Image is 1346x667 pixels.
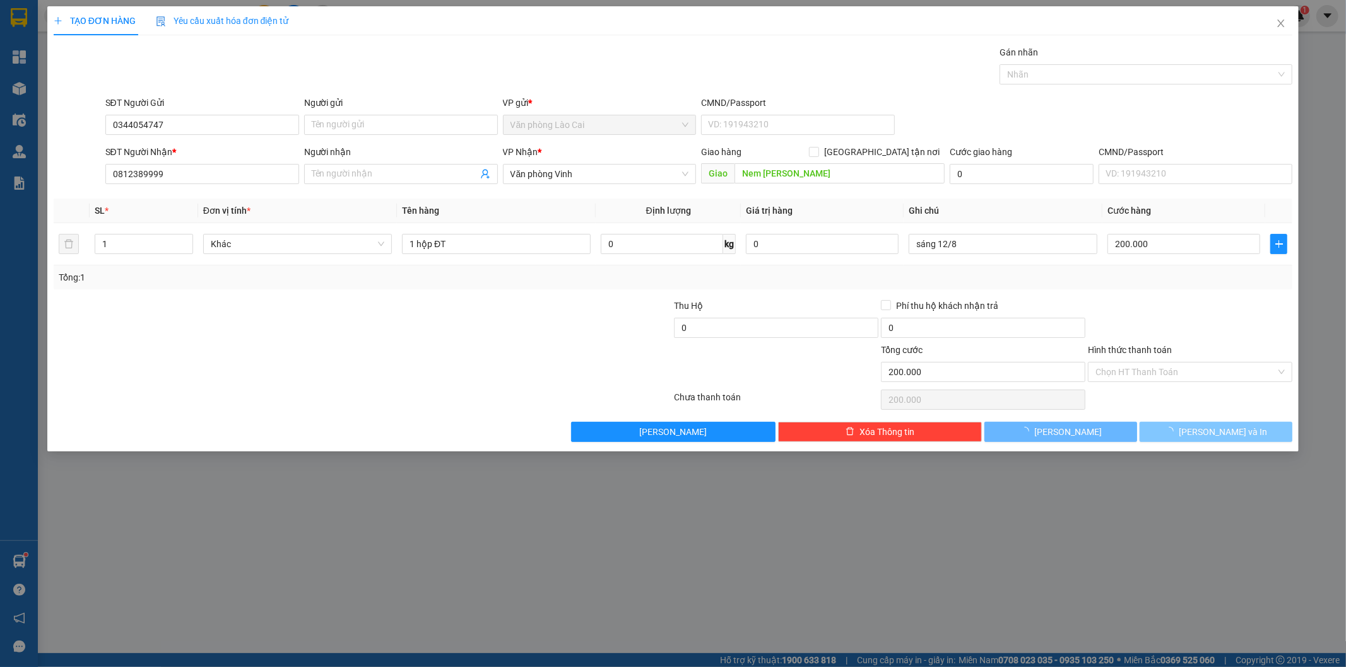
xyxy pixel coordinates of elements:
[304,96,498,110] div: Người gửi
[54,16,136,26] span: TẠO ĐƠN HÀNG
[105,145,299,159] div: SĐT Người Nhận
[746,234,899,254] input: 0
[1165,427,1179,436] span: loading
[402,234,591,254] input: VD: Bàn, Ghế
[735,163,945,183] input: Dọc đường
[819,145,945,159] span: [GEOGRAPHIC_DATA] tận nơi
[179,235,192,244] span: Increase Value
[480,169,490,179] span: user-add
[511,165,689,183] span: Văn phòng Vinh
[846,427,854,437] span: delete
[59,234,79,254] button: delete
[1099,145,1292,159] div: CMND/Passport
[156,16,289,26] span: Yêu cầu xuất hóa đơn điện tử
[53,16,189,64] b: [PERSON_NAME] (Vinh - Sapa)
[881,345,923,355] span: Tổng cước
[674,301,703,311] span: Thu Hộ
[984,422,1137,442] button: [PERSON_NAME]
[95,206,105,216] span: SL
[402,206,439,216] span: Tên hàng
[1263,6,1299,42] button: Close
[59,270,519,284] div: Tổng: 1
[304,145,498,159] div: Người nhận
[646,206,691,216] span: Định lượng
[1088,345,1172,355] label: Hình thức thanh toán
[1270,234,1287,254] button: plus
[7,73,102,94] h2: TBTNNZHI
[211,235,384,253] span: Khác
[904,199,1102,223] th: Ghi chú
[203,206,251,216] span: Đơn vị tính
[105,96,299,110] div: SĐT Người Gửi
[182,236,190,244] span: up
[1000,47,1038,57] label: Gán nhãn
[54,16,62,25] span: plus
[778,422,983,442] button: deleteXóa Thông tin
[859,425,914,439] span: Xóa Thông tin
[1034,425,1102,439] span: [PERSON_NAME]
[891,299,1003,313] span: Phí thu hộ khách nhận trả
[179,244,192,253] span: Decrease Value
[1271,239,1287,249] span: plus
[746,206,793,216] span: Giá trị hàng
[950,164,1094,184] input: Cước giao hàng
[503,147,538,157] span: VP Nhận
[673,390,880,412] div: Chưa thanh toán
[1020,427,1034,436] span: loading
[1179,425,1267,439] span: [PERSON_NAME] và In
[701,96,895,110] div: CMND/Passport
[1107,206,1151,216] span: Cước hàng
[503,96,697,110] div: VP gửi
[909,234,1097,254] input: Ghi Chú
[723,234,736,254] span: kg
[571,422,776,442] button: [PERSON_NAME]
[639,425,707,439] span: [PERSON_NAME]
[156,16,166,26] img: icon
[701,147,741,157] span: Giao hàng
[701,163,735,183] span: Giao
[1276,18,1286,28] span: close
[950,147,1012,157] label: Cước giao hàng
[168,10,305,31] b: [DOMAIN_NAME]
[511,115,689,134] span: Văn phòng Lào Cai
[182,245,190,253] span: down
[1140,422,1292,442] button: [PERSON_NAME] và In
[66,73,303,160] h1: Giao dọc đường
